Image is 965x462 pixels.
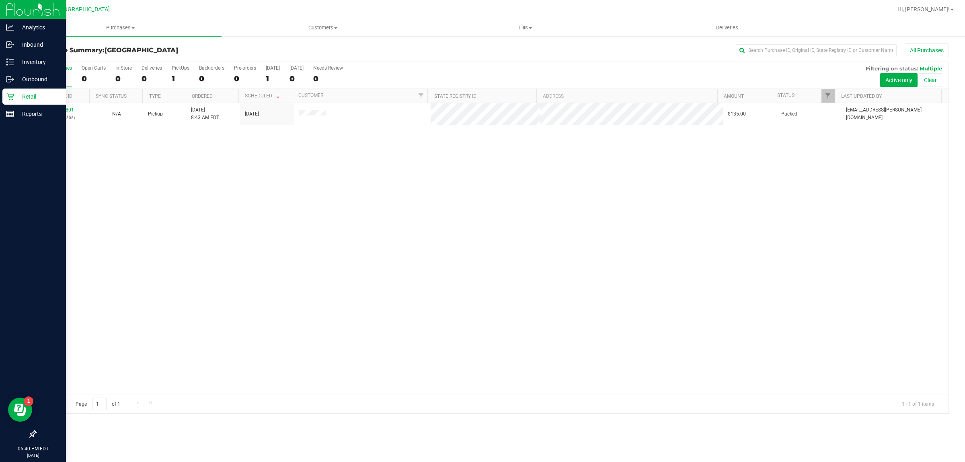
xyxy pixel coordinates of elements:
p: Retail [14,92,62,101]
div: 0 [313,74,343,83]
a: Type [149,93,161,99]
div: 0 [115,74,132,83]
p: [DATE] [4,452,62,458]
div: Back-orders [199,65,224,71]
span: Pickup [148,110,163,118]
div: 0 [234,74,256,83]
a: Tills [424,19,626,36]
button: N/A [112,110,121,118]
span: Customers [222,24,423,31]
a: Amount [724,93,744,99]
input: 1 [92,398,107,410]
div: 1 [172,74,189,83]
span: [EMAIL_ADDRESS][PERSON_NAME][DOMAIN_NAME] [846,106,944,122]
p: Outbound [14,74,62,84]
div: [DATE] [266,65,280,71]
span: Page of 1 [69,398,127,410]
div: 0 [289,74,304,83]
p: Analytics [14,23,62,32]
a: Last Updated By [841,93,882,99]
a: Customer [298,93,323,98]
th: Address [536,89,717,103]
span: [GEOGRAPHIC_DATA] [105,46,178,54]
a: Filter [414,89,427,103]
inline-svg: Inventory [6,58,14,66]
a: Deliveries [626,19,828,36]
p: 06:40 PM EDT [4,445,62,452]
div: Needs Review [313,65,343,71]
span: Packed [781,110,797,118]
div: Open Carts [82,65,106,71]
h3: Purchase Summary: [35,47,340,54]
inline-svg: Outbound [6,75,14,83]
a: Sync Status [96,93,127,99]
p: Inbound [14,40,62,49]
span: Purchases [19,24,222,31]
inline-svg: Retail [6,93,14,101]
button: All Purchases [905,43,949,57]
span: Deliveries [705,24,749,31]
span: $135.00 [728,110,746,118]
a: Customers [222,19,424,36]
a: Scheduled [245,93,281,99]
div: [DATE] [289,65,304,71]
a: Filter [821,89,835,103]
inline-svg: Reports [6,110,14,118]
button: Clear [919,73,942,87]
inline-svg: Inbound [6,41,14,49]
span: Tills [424,24,626,31]
span: 1 - 1 of 1 items [895,398,940,410]
div: 0 [142,74,162,83]
a: State Registry ID [434,93,476,99]
iframe: Resource center unread badge [24,396,33,406]
div: 1 [266,74,280,83]
span: Hi, [PERSON_NAME]! [897,6,950,12]
button: Active only [880,73,918,87]
span: Not Applicable [112,111,121,117]
span: Multiple [920,65,942,72]
a: Purchases [19,19,222,36]
input: Search Purchase ID, Original ID, State Registry ID or Customer Name... [736,44,897,56]
a: 12012801 [51,107,74,113]
p: Reports [14,109,62,119]
div: Pre-orders [234,65,256,71]
span: [DATE] [245,110,259,118]
div: PickUps [172,65,189,71]
div: Deliveries [142,65,162,71]
span: [GEOGRAPHIC_DATA] [55,6,110,13]
p: Inventory [14,57,62,67]
inline-svg: Analytics [6,23,14,31]
div: In Store [115,65,132,71]
div: 0 [199,74,224,83]
iframe: Resource center [8,398,32,422]
span: Filtering on status: [866,65,918,72]
a: Status [777,93,795,98]
div: 0 [82,74,106,83]
a: Ordered [192,93,213,99]
span: [DATE] 8:43 AM EDT [191,106,219,122]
